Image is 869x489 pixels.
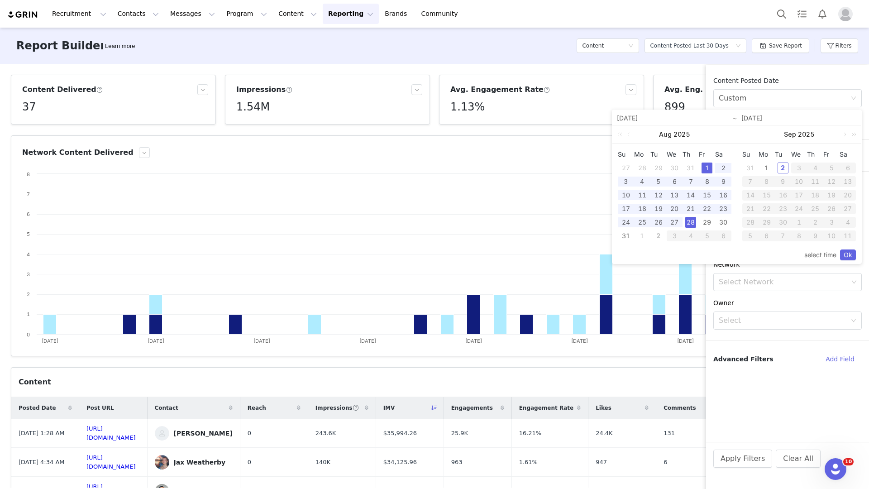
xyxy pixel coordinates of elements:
div: 31 [621,230,631,241]
button: Filters [821,38,858,53]
div: 1 [791,217,807,228]
div: 18 [807,190,823,201]
div: 28 [742,217,759,228]
text: [DATE] [465,338,482,344]
i: icon: down [851,96,856,102]
a: 2025 [673,125,691,144]
div: [PERSON_NAME] [174,430,233,437]
td: September 29, 2025 [759,216,775,229]
div: Custom [719,90,746,107]
div: 5 [742,230,759,241]
td: August 15, 2025 [699,188,715,202]
div: 2 [718,163,729,173]
div: 24 [791,203,807,214]
td: September 27, 2025 [840,202,856,216]
div: 4 [807,163,823,173]
span: Fr [823,150,840,158]
div: 12 [653,190,664,201]
div: Owner [713,298,862,308]
td: October 4, 2025 [840,216,856,229]
iframe: Intercom live chat [825,458,846,480]
input: Start date [617,113,732,124]
div: 17 [621,203,631,214]
div: 7 [685,176,696,187]
div: 7 [742,176,759,187]
td: September 25, 2025 [807,202,823,216]
td: September 3, 2025 [791,161,807,175]
th: Sat [840,148,856,161]
div: 28 [685,217,696,228]
text: [DATE] [148,338,164,344]
div: 20 [840,190,856,201]
a: Tasks [792,4,812,24]
div: 4 [840,217,856,228]
td: August 31, 2025 [618,229,634,243]
button: Notifications [812,4,832,24]
text: [DATE] [42,338,58,344]
div: Jax Weatherby [174,459,226,466]
div: 15 [759,190,775,201]
div: 16 [775,190,791,201]
td: August 14, 2025 [683,188,699,202]
td: October 7, 2025 [775,229,791,243]
text: 6 [27,211,30,217]
a: [URL][DOMAIN_NAME] [86,425,136,441]
td: August 23, 2025 [715,202,731,216]
td: September 6, 2025 [840,161,856,175]
i: icon: down [851,279,857,286]
td: August 2, 2025 [715,161,731,175]
div: 18 [637,203,648,214]
div: 24 [621,217,631,228]
input: End date [741,113,857,124]
div: 26 [823,203,840,214]
span: Su [742,150,759,158]
a: Next month (PageDown) [840,125,848,144]
td: September 10, 2025 [791,175,807,188]
a: [PERSON_NAME] [155,426,233,441]
td: September 20, 2025 [840,188,856,202]
div: 23 [775,203,791,214]
td: September 30, 2025 [775,216,791,229]
td: August 17, 2025 [618,202,634,216]
th: Mon [759,148,775,161]
button: Contacts [112,4,164,24]
div: 10 [791,176,807,187]
td: September 1, 2025 [759,161,775,175]
button: Messages [165,4,220,24]
td: September 13, 2025 [840,175,856,188]
span: We [791,150,807,158]
td: October 3, 2025 [823,216,840,229]
a: Last year (Control + left) [616,125,627,144]
td: August 9, 2025 [715,175,731,188]
a: select time [804,246,836,264]
span: Engagement Rate [519,404,573,412]
div: 29 [759,217,775,228]
text: [DATE] [359,338,376,344]
td: September 5, 2025 [823,161,840,175]
h3: Network Content Delivered [22,147,134,158]
h3: Report Builder [16,38,105,54]
div: 7 [775,230,791,241]
div: 14 [685,190,696,201]
span: Su [618,150,634,158]
div: 29 [653,163,664,173]
div: 30 [669,163,680,173]
td: August 19, 2025 [650,202,667,216]
td: August 22, 2025 [699,202,715,216]
a: Previous month (PageUp) [625,125,634,144]
div: 5 [653,176,664,187]
a: Ok [840,249,856,260]
div: 30 [718,217,729,228]
td: September 19, 2025 [823,188,840,202]
td: August 24, 2025 [618,216,634,229]
button: Content [273,4,322,24]
th: Tue [775,148,791,161]
div: 11 [840,230,856,241]
div: 10 [621,190,631,201]
div: 31 [745,163,756,173]
div: 6 [715,230,731,241]
div: 6 [759,230,775,241]
div: 6 [840,163,856,173]
span: Sa [715,150,731,158]
div: 16 [718,190,729,201]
